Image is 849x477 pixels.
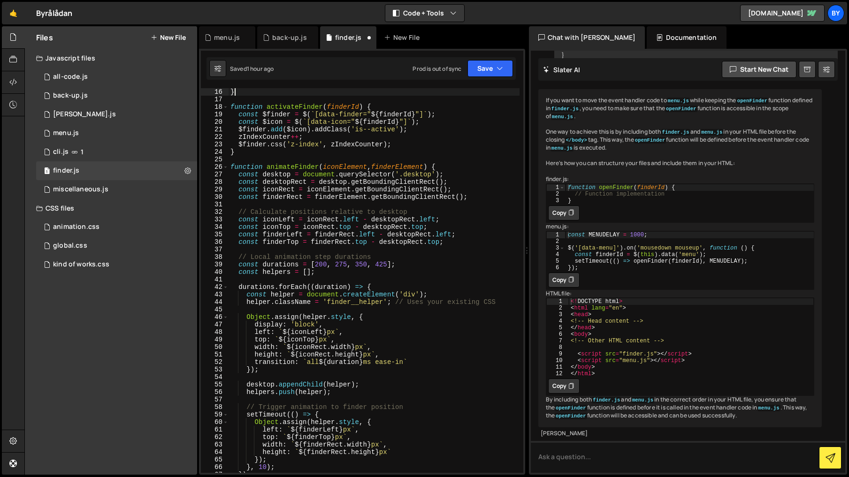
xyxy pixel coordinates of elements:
[151,34,186,41] button: New File
[44,168,50,175] span: 1
[551,145,574,151] code: menu.js
[36,236,197,255] div: 10338/24192.css
[538,89,822,427] div: If you want to move the event handler code to while keeping the function defined in , you need to...
[551,106,580,112] code: finder.js
[201,201,229,208] div: 31
[272,33,307,42] div: back-up.js
[201,186,229,193] div: 29
[53,185,108,194] div: miscellaneous.js
[53,242,87,250] div: global.css
[547,184,565,191] div: 1
[740,5,825,22] a: [DOMAIN_NAME]
[201,381,229,388] div: 55
[547,364,568,371] div: 11
[201,388,229,396] div: 56
[201,403,229,411] div: 58
[201,291,229,298] div: 43
[467,60,513,77] button: Save
[547,325,568,331] div: 5
[647,26,726,49] div: Documentation
[201,118,229,126] div: 20
[201,336,229,343] div: 49
[385,5,464,22] button: Code + Tools
[634,137,666,144] code: openFinder
[247,65,274,73] div: 1 hour ago
[547,232,565,238] div: 1
[201,88,229,96] div: 16
[201,418,229,426] div: 60
[201,103,229,111] div: 18
[547,197,565,204] div: 3
[201,111,229,118] div: 19
[36,68,197,86] div: 10338/35579.js
[547,357,568,364] div: 10
[667,98,690,104] code: menu.js
[2,2,25,24] a: 🤙
[36,124,197,143] div: 10338/45238.js
[201,396,229,403] div: 57
[36,86,197,105] div: 10338/45267.js
[36,32,53,43] h2: Files
[36,180,197,199] div: 10338/45237.js
[201,141,229,148] div: 23
[53,223,99,231] div: animation.css
[36,255,197,274] div: 10338/45272.css
[201,351,229,358] div: 51
[757,405,780,411] code: menu.js
[53,148,69,156] div: cli.js
[201,283,229,291] div: 42
[541,430,820,438] div: [PERSON_NAME]
[36,143,197,161] div: 10338/23371.js
[555,413,587,419] code: openFinder
[547,305,568,311] div: 2
[201,156,229,163] div: 25
[201,208,229,216] div: 32
[201,373,229,381] div: 54
[201,343,229,351] div: 50
[547,318,568,325] div: 4
[736,98,769,104] code: openFinder
[53,260,109,269] div: kind of works.css
[547,351,568,357] div: 9
[201,358,229,366] div: 52
[53,129,79,137] div: menu.js
[547,238,565,245] div: 2
[661,129,690,136] code: finder.js
[722,61,796,78] button: Start new chat
[201,148,229,156] div: 24
[547,251,565,258] div: 4
[547,298,568,305] div: 1
[201,463,229,471] div: 66
[214,33,240,42] div: menu.js
[201,426,229,433] div: 61
[201,178,229,186] div: 28
[201,328,229,336] div: 48
[547,311,568,318] div: 3
[201,448,229,456] div: 64
[201,223,229,231] div: 34
[547,344,568,351] div: 8
[36,105,197,124] div: 10338/45273.js
[413,65,461,73] div: Prod is out of sync
[201,411,229,418] div: 59
[201,276,229,283] div: 41
[53,73,88,81] div: all-code.js
[201,456,229,463] div: 65
[335,33,361,42] div: finder.js
[25,199,197,218] div: CSS files
[201,441,229,448] div: 63
[827,5,844,22] a: By
[36,8,72,19] div: Byrålådan
[201,321,229,328] div: 47
[201,171,229,178] div: 27
[592,397,621,403] code: finder.js
[201,238,229,246] div: 36
[201,246,229,253] div: 37
[201,253,229,261] div: 38
[201,306,229,313] div: 45
[547,371,568,377] div: 12
[547,191,565,197] div: 2
[548,273,580,288] button: Copy
[230,65,274,73] div: Saved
